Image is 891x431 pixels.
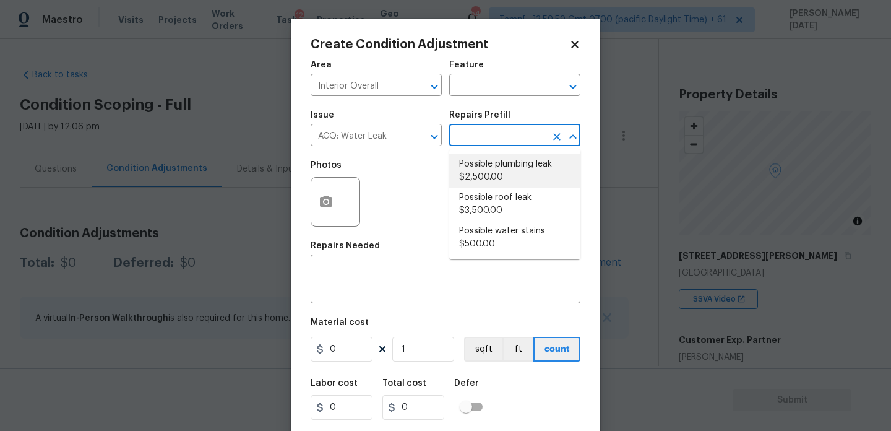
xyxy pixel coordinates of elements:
[311,318,369,327] h5: Material cost
[449,221,580,255] li: Possible water stains $500.00
[449,154,580,188] li: Possible plumbing leak $2,500.00
[311,38,569,51] h2: Create Condition Adjustment
[449,188,580,221] li: Possible roof leak $3,500.00
[311,161,342,170] h5: Photos
[311,61,332,69] h5: Area
[426,78,443,95] button: Open
[464,337,502,362] button: sqft
[311,379,358,388] h5: Labor cost
[533,337,580,362] button: count
[564,128,582,146] button: Close
[382,379,426,388] h5: Total cost
[311,242,380,250] h5: Repairs Needed
[502,337,533,362] button: ft
[426,128,443,146] button: Open
[548,128,566,146] button: Clear
[449,61,484,69] h5: Feature
[449,111,510,120] h5: Repairs Prefill
[311,111,334,120] h5: Issue
[564,78,582,95] button: Open
[454,379,479,388] h5: Defer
